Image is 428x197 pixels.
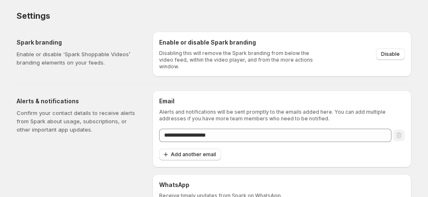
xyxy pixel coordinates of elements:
h5: Alerts & notifications [17,97,139,105]
p: Enable or disable ‘Spark Shoppable Videos’ branding elements on your feeds. [17,50,139,67]
h5: Spark branding [17,38,139,47]
h6: Enable or disable Spark branding [159,38,318,47]
span: Settings [17,11,50,21]
button: Add another email [159,149,221,160]
span: Add another email [171,151,216,158]
p: Disabling this will remove the Spark branding from below the video feed, within the video player,... [159,50,318,70]
p: Confirm your contact details to receive alerts from Spark about usage, subscriptions, or other im... [17,109,139,134]
h6: Email [159,97,405,105]
p: Alerts and notifications will be sent promptly to the emails added here. You can add multiple add... [159,109,405,122]
span: Disable [381,51,400,57]
h6: WhatsApp [159,181,405,189]
button: Disable [376,48,405,60]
